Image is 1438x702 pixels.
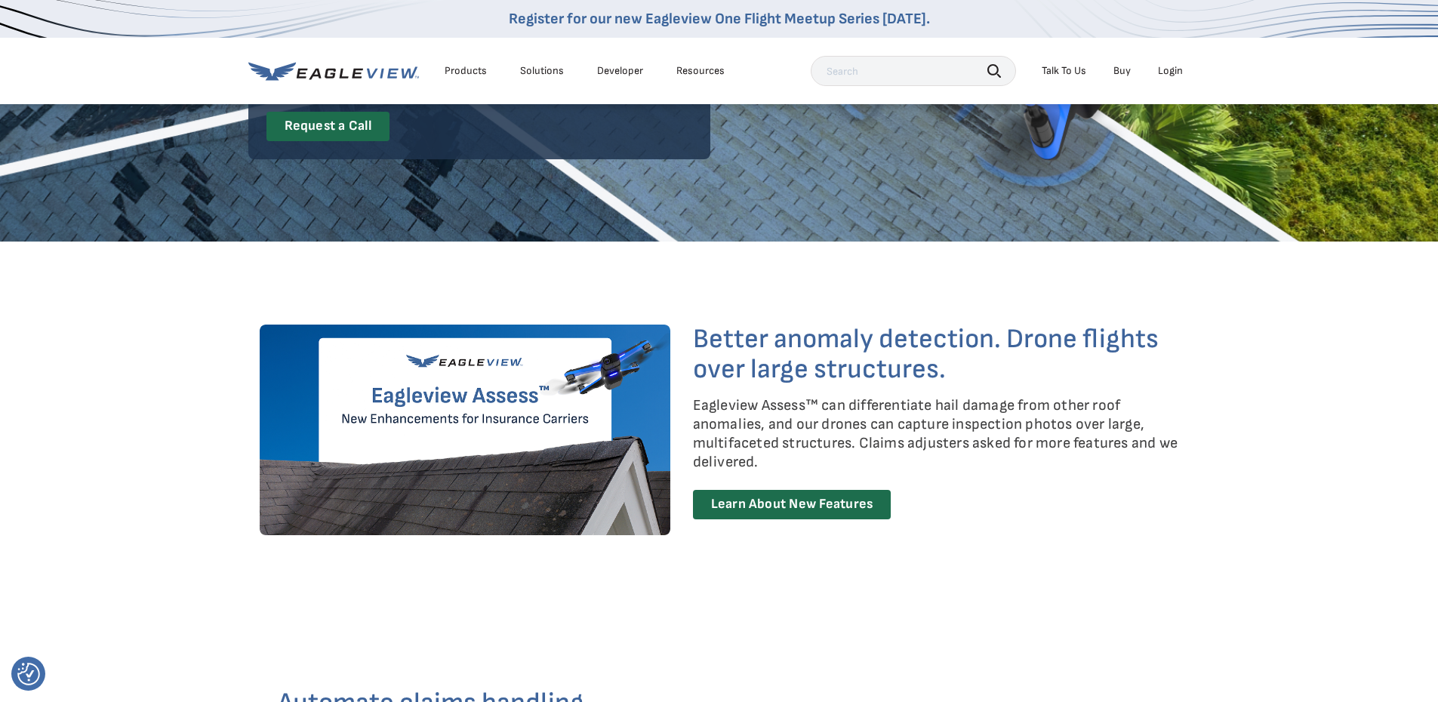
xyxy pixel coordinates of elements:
h3: Better anomaly detection. Drone flights over large structures. [693,325,1179,384]
a: Learn About New Features [693,490,891,519]
input: Search [811,56,1016,86]
div: Resources [676,64,725,78]
a: Buy [1113,64,1131,78]
div: Solutions [520,64,564,78]
div: Talk To Us [1042,64,1086,78]
a: Register for our new Eagleview One Flight Meetup Series [DATE]. [509,10,930,28]
p: Eagleview Assess™ can differentiate hail damage from other roof anomalies, and our drones can cap... [693,396,1179,472]
a: Request a Call [266,112,390,141]
div: Products [445,64,487,78]
img: Revisit consent button [17,663,40,685]
button: Consent Preferences [17,663,40,685]
div: Login [1158,64,1183,78]
a: Developer [597,64,643,78]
